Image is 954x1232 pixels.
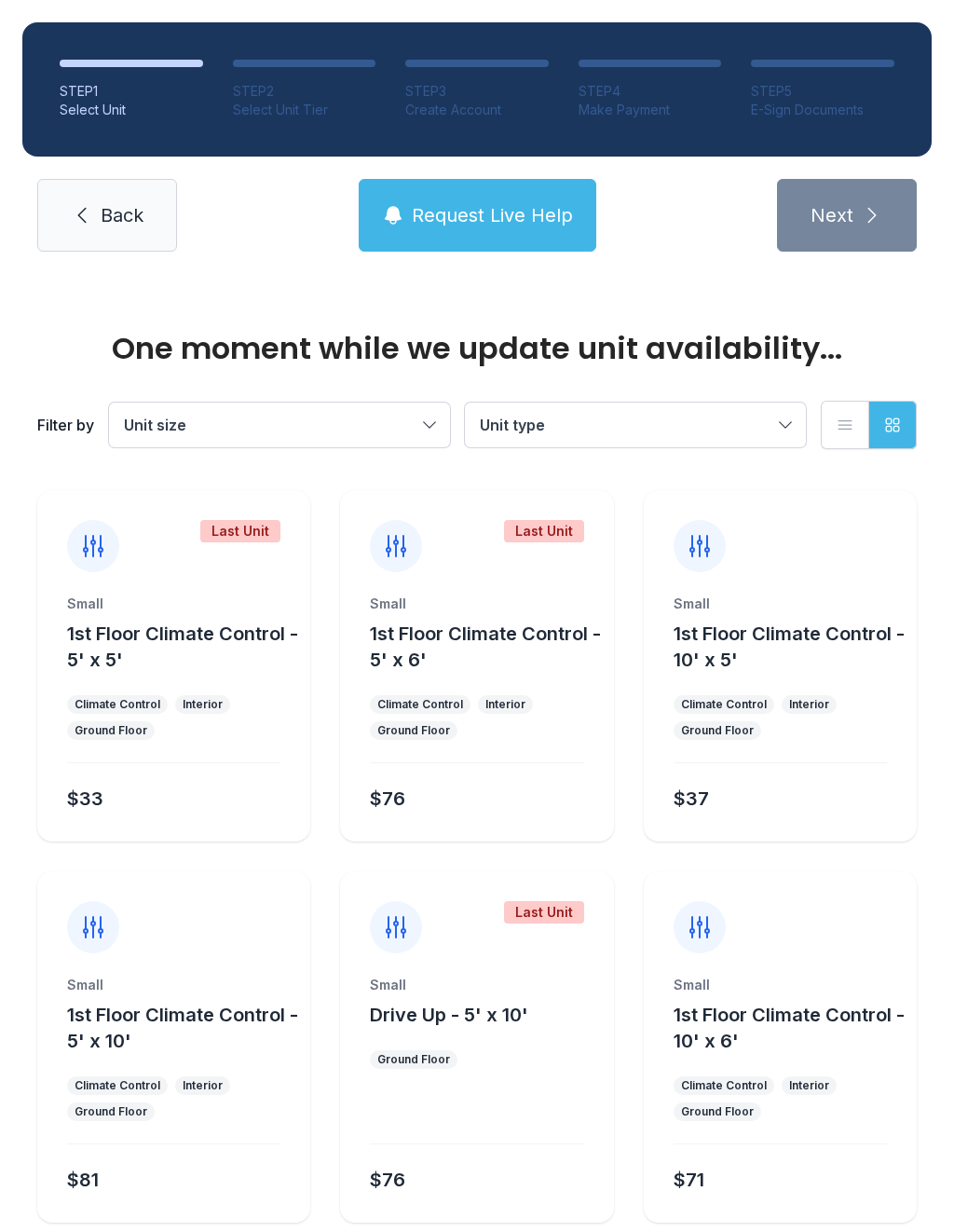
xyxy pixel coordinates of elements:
[377,723,450,738] div: Ground Floor
[67,1004,298,1052] span: 1st Floor Climate Control - 5' x 10'
[681,697,767,712] div: Climate Control
[377,697,463,712] div: Climate Control
[200,520,280,542] div: Last Unit
[75,697,160,712] div: Climate Control
[480,416,545,434] span: Unit type
[67,1002,303,1054] button: 1st Floor Climate Control - 5' x 10'
[370,786,405,812] div: $76
[681,1078,767,1093] div: Climate Control
[405,101,549,119] div: Create Account
[60,82,203,101] div: STEP 1
[504,901,584,924] div: Last Unit
[37,414,94,436] div: Filter by
[674,976,887,994] div: Small
[579,82,722,101] div: STEP 4
[370,595,583,613] div: Small
[37,334,917,363] div: One moment while we update unit availability...
[75,1078,160,1093] div: Climate Control
[370,1167,405,1193] div: $76
[233,82,376,101] div: STEP 2
[485,697,525,712] div: Interior
[60,101,203,119] div: Select Unit
[681,1104,754,1119] div: Ground Floor
[674,623,905,671] span: 1st Floor Climate Control - 10' x 5'
[67,1167,99,1193] div: $81
[674,621,909,673] button: 1st Floor Climate Control - 10' x 5'
[674,595,887,613] div: Small
[101,202,143,228] span: Back
[412,202,573,228] span: Request Live Help
[377,1052,450,1067] div: Ground Floor
[811,202,853,228] span: Next
[674,1167,704,1193] div: $71
[751,82,894,101] div: STEP 5
[405,82,549,101] div: STEP 3
[67,623,298,671] span: 1st Floor Climate Control - 5' x 5'
[370,1004,528,1026] span: Drive Up - 5' x 10'
[504,520,584,542] div: Last Unit
[674,1002,909,1054] button: 1st Floor Climate Control - 10' x 6'
[67,786,103,812] div: $33
[370,623,601,671] span: 1st Floor Climate Control - 5' x 6'
[75,1104,147,1119] div: Ground Floor
[183,697,223,712] div: Interior
[67,976,280,994] div: Small
[124,416,186,434] span: Unit size
[67,621,303,673] button: 1st Floor Climate Control - 5' x 5'
[370,621,606,673] button: 1st Floor Climate Control - 5' x 6'
[183,1078,223,1093] div: Interior
[370,976,583,994] div: Small
[465,403,806,447] button: Unit type
[109,403,450,447] button: Unit size
[67,595,280,613] div: Small
[674,786,709,812] div: $37
[233,101,376,119] div: Select Unit Tier
[681,723,754,738] div: Ground Floor
[789,1078,829,1093] div: Interior
[751,101,894,119] div: E-Sign Documents
[75,723,147,738] div: Ground Floor
[370,1002,528,1028] button: Drive Up - 5' x 10'
[789,697,829,712] div: Interior
[579,101,722,119] div: Make Payment
[674,1004,905,1052] span: 1st Floor Climate Control - 10' x 6'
